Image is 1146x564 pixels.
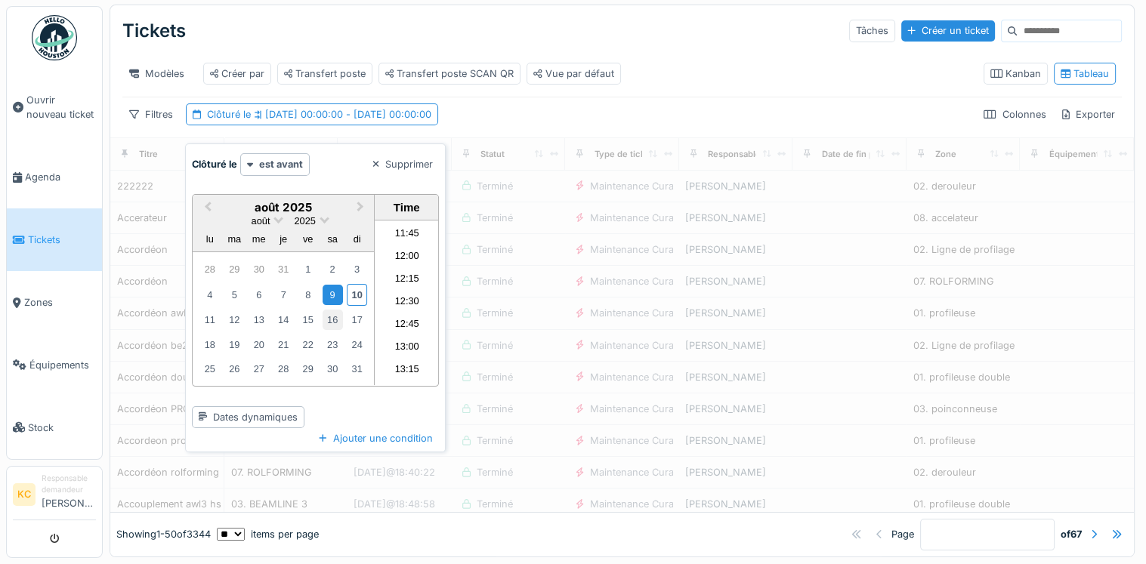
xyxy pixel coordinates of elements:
[477,274,513,288] div: Terminé
[685,338,787,353] div: [PERSON_NAME]
[822,148,898,161] div: Date de fin prévue
[595,148,653,161] div: Type de ticket
[685,179,787,193] div: [PERSON_NAME]
[590,465,690,479] div: Maintenance Curative
[1061,66,1109,81] div: Tableau
[913,274,994,288] div: 07. ROLFORMING
[224,229,245,249] div: mardi
[224,285,245,305] div: Choose mardi 5 août 2025
[224,259,245,279] div: Choose mardi 29 juillet 2025
[249,285,269,305] div: Choose mercredi 6 août 2025
[117,274,168,288] div: Accordéon
[298,285,318,305] div: Choose vendredi 8 août 2025
[477,211,513,225] div: Terminé
[590,274,690,288] div: Maintenance Curative
[477,497,513,511] div: Terminé
[298,334,318,355] div: Choose vendredi 22 août 2025
[375,291,439,314] li: 12:30
[477,402,513,416] div: Terminé
[249,359,269,379] div: Choose mercredi 27 août 2025
[913,497,1010,511] div: 01. profileuse double
[477,338,513,353] div: Terminé
[193,201,374,214] h2: août 2025
[13,483,36,506] li: KC
[590,179,690,193] div: Maintenance Curative
[117,465,219,479] div: Accordéon rolforming
[249,229,269,249] div: mercredi
[29,358,96,372] span: Équipements
[685,433,787,448] div: [PERSON_NAME]
[294,215,315,227] span: 2025
[231,465,312,479] div: 07. ROLFORMING
[375,314,439,337] li: 12:45
[273,359,294,379] div: Choose jeudi 28 août 2025
[273,259,294,279] div: Choose jeudi 31 juillet 2025
[477,179,513,193] div: Terminé
[192,406,304,428] div: Dates dynamiques
[685,497,787,511] div: [PERSON_NAME]
[199,359,220,379] div: Choose lundi 25 août 2025
[117,242,168,257] div: Accordéon
[117,497,221,511] div: Accouplement awl3 hs
[298,259,318,279] div: Choose vendredi 1 août 2025
[590,306,690,320] div: Maintenance Curative
[366,154,440,174] div: Supprimer
[249,310,269,330] div: Choose mercredi 13 août 2025
[375,220,439,385] ul: Time
[117,433,217,448] div: Accordeon profileuse
[298,229,318,249] div: vendredi
[375,337,439,359] li: 13:00
[913,211,978,225] div: 08. accelateur
[198,257,369,381] div: Month août, 2025
[323,285,343,305] div: Choose samedi 9 août 2025
[25,170,96,184] span: Agenda
[32,15,77,60] img: Badge_color-CXgf-gQk.svg
[913,306,975,320] div: 01. profileuse
[685,402,787,416] div: [PERSON_NAME]
[273,229,294,249] div: jeudi
[350,196,374,220] button: Next Month
[347,284,367,306] div: Choose dimanche 10 août 2025
[117,338,188,353] div: Accordéon be2
[913,179,976,193] div: 02. derouleur
[217,527,319,541] div: items per page
[122,11,186,51] div: Tickets
[24,295,96,310] span: Zones
[224,310,245,330] div: Choose mardi 12 août 2025
[116,527,211,541] div: Showing 1 - 50 of 3344
[273,310,294,330] div: Choose jeudi 14 août 2025
[259,157,303,171] strong: est avant
[590,338,690,353] div: Maintenance Curative
[199,334,220,355] div: Choose lundi 18 août 2025
[298,310,318,330] div: Choose vendredi 15 août 2025
[354,497,435,511] div: [DATE] @ 18:48:58
[385,66,514,81] div: Transfert poste SCAN QR
[849,20,895,42] div: Tâches
[913,402,997,416] div: 03. poinconneuse
[298,359,318,379] div: Choose vendredi 29 août 2025
[42,473,96,516] li: [PERSON_NAME]
[590,242,690,257] div: Maintenance Curative
[375,223,439,246] li: 11:45
[685,306,787,320] div: [PERSON_NAME]
[354,465,435,479] div: [DATE] @ 18:40:22
[685,370,787,384] div: [PERSON_NAME]
[249,334,269,355] div: Choose mercredi 20 août 2025
[935,148,956,161] div: Zone
[347,229,367,249] div: dimanche
[685,274,787,288] div: [PERSON_NAME]
[28,233,96,247] span: Tickets
[977,103,1052,125] div: Colonnes
[590,433,690,448] div: Maintenance Curative
[224,359,245,379] div: Choose mardi 26 août 2025
[901,20,995,41] div: Créer un ticket
[533,66,613,81] div: Vue par défaut
[251,109,431,120] span: [DATE] 00:00:00 - [DATE] 00:00:00
[378,201,434,214] div: Time
[477,465,513,479] div: Terminé
[685,242,787,257] div: [PERSON_NAME]
[122,63,191,85] div: Modèles
[1061,527,1082,541] strong: of 67
[273,334,294,355] div: Choose jeudi 21 août 2025
[313,428,439,448] div: Ajouter une condition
